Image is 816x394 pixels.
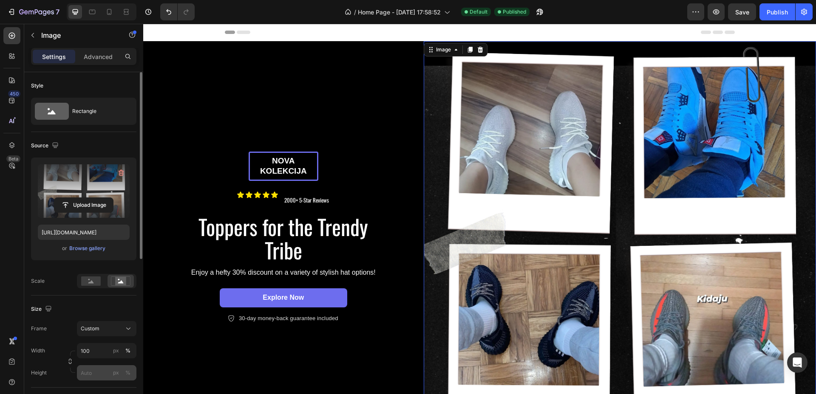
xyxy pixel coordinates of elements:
button: Custom [77,321,136,336]
input: px% [77,343,136,358]
div: Publish [767,8,788,17]
div: Open Intercom Messenger [787,352,807,373]
div: Source [31,140,60,152]
div: px [113,347,119,355]
div: Browse gallery [69,245,105,252]
button: Save [728,3,756,20]
span: Default [470,8,487,16]
button: % [111,346,121,356]
span: Custom [81,325,99,332]
span: / [354,8,356,17]
button: Browse gallery [69,244,106,253]
input: https://example.com/image.jpg [38,225,130,240]
button: px [123,346,133,356]
div: Size [31,304,54,315]
span: Published [503,8,526,16]
span: Home Page - [DATE] 17:58:52 [358,8,441,17]
iframe: Design area [143,24,816,394]
div: px [113,369,119,377]
input: px% [77,365,136,380]
div: Image [291,22,309,30]
button: px [123,368,133,378]
label: Frame [31,325,47,332]
label: Width [31,347,45,355]
div: Style [31,82,43,90]
button: % [111,368,121,378]
span: or [62,243,67,253]
div: Beta [6,155,20,162]
div: Rectangle [72,101,124,121]
p: Advanced [84,52,113,61]
button: Publish [759,3,795,20]
div: Scale [31,277,45,285]
label: Height [31,369,47,377]
p: 7 [56,7,59,17]
span: Save [735,8,749,16]
p: Image [41,30,113,40]
p: Settings [42,52,66,61]
div: % [125,347,130,355]
button: 7 [3,3,63,20]
div: % [125,369,130,377]
button: Upload Image [54,197,113,213]
div: 450 [8,90,20,97]
div: Undo/Redo [160,3,195,20]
